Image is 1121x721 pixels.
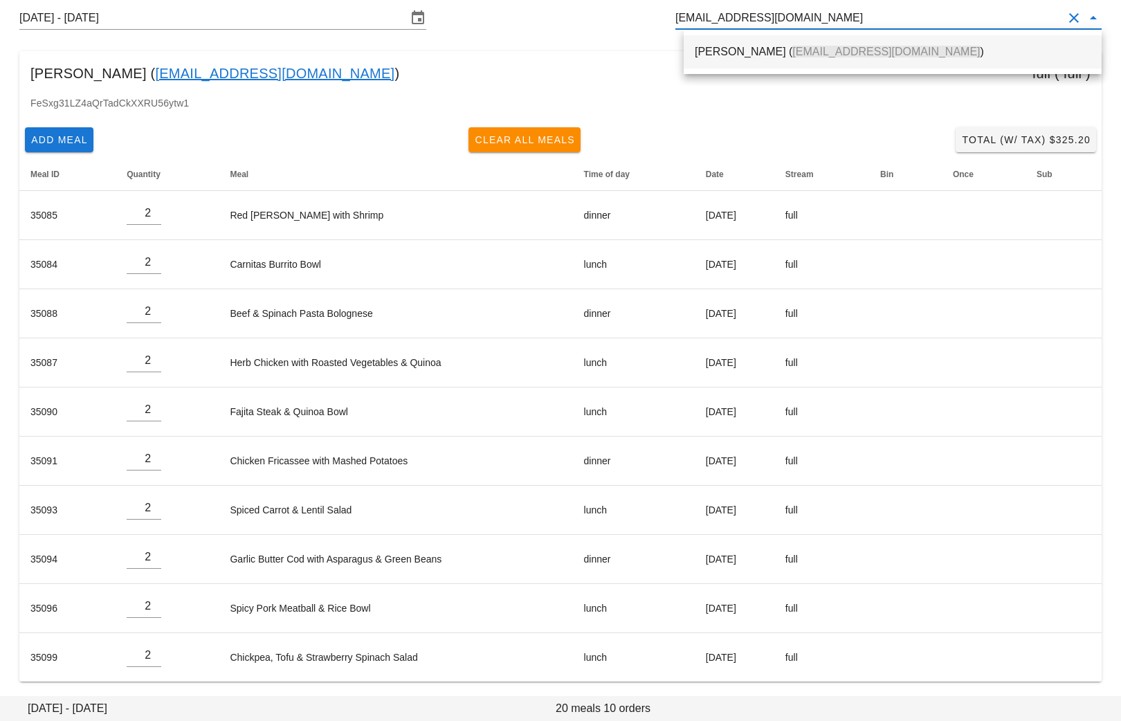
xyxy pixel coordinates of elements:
[774,191,869,240] td: full
[30,170,60,179] span: Meal ID
[774,633,869,682] td: full
[774,437,869,486] td: full
[573,633,695,682] td: lunch
[19,95,1102,122] div: FeSxg31LZ4aQrTadCkXXRU56ytw1
[695,338,774,387] td: [DATE]
[19,191,116,240] td: 35085
[219,387,572,437] td: Fajita Steak & Quinoa Bowl
[953,170,974,179] span: Once
[230,170,248,179] span: Meal
[219,486,572,535] td: Spiced Carrot & Lentil Salad
[942,158,1026,191] th: Once: Not sorted. Activate to sort ascending.
[695,240,774,289] td: [DATE]
[1066,10,1082,26] button: Clear Customer
[19,289,116,338] td: 35088
[573,158,695,191] th: Time of day: Not sorted. Activate to sort ascending.
[573,486,695,535] td: lunch
[573,437,695,486] td: dinner
[19,51,1102,95] div: [PERSON_NAME] ( ) full ( full )
[695,437,774,486] td: [DATE]
[695,535,774,584] td: [DATE]
[573,240,695,289] td: lunch
[695,289,774,338] td: [DATE]
[19,535,116,584] td: 35094
[19,437,116,486] td: 35091
[573,338,695,387] td: lunch
[474,134,575,145] span: Clear All Meals
[219,437,572,486] td: Chicken Fricassee with Mashed Potatoes
[956,127,1096,152] button: Total (w/ Tax) $325.20
[219,338,572,387] td: Herb Chicken with Roasted Vegetables & Quinoa
[219,633,572,682] td: Chickpea, Tofu & Strawberry Spinach Salad
[785,170,814,179] span: Stream
[695,486,774,535] td: [DATE]
[695,633,774,682] td: [DATE]
[573,289,695,338] td: dinner
[19,338,116,387] td: 35087
[19,240,116,289] td: 35084
[19,633,116,682] td: 35099
[695,387,774,437] td: [DATE]
[219,240,572,289] td: Carnitas Burrito Bowl
[468,127,581,152] button: Clear All Meals
[706,170,724,179] span: Date
[155,62,394,84] a: [EMAIL_ADDRESS][DOMAIN_NAME]
[19,387,116,437] td: 35090
[116,158,219,191] th: Quantity: Not sorted. Activate to sort ascending.
[19,158,116,191] th: Meal ID: Not sorted. Activate to sort ascending.
[774,240,869,289] td: full
[127,170,161,179] span: Quantity
[219,289,572,338] td: Beef & Spinach Pasta Bolognese
[869,158,942,191] th: Bin: Not sorted. Activate to sort ascending.
[584,170,630,179] span: Time of day
[774,158,869,191] th: Stream: Not sorted. Activate to sort ascending.
[774,338,869,387] td: full
[695,584,774,633] td: [DATE]
[219,191,572,240] td: Red [PERSON_NAME] with Shrimp
[573,191,695,240] td: dinner
[880,170,893,179] span: Bin
[219,535,572,584] td: Garlic Butter Cod with Asparagus & Green Beans
[1037,170,1052,179] span: Sub
[1026,158,1102,191] th: Sub: Not sorted. Activate to sort ascending.
[219,584,572,633] td: Spicy Pork Meatball & Rice Bowl
[774,486,869,535] td: full
[961,134,1091,145] span: Total (w/ Tax) $325.20
[774,535,869,584] td: full
[19,486,116,535] td: 35093
[774,289,869,338] td: full
[573,387,695,437] td: lunch
[792,46,980,57] span: [EMAIL_ADDRESS][DOMAIN_NAME]
[573,535,695,584] td: dinner
[25,127,93,152] button: Add Meal
[695,158,774,191] th: Date: Not sorted. Activate to sort ascending.
[774,387,869,437] td: full
[695,191,774,240] td: [DATE]
[30,134,88,145] span: Add Meal
[19,584,116,633] td: 35096
[219,158,572,191] th: Meal: Not sorted. Activate to sort ascending.
[695,45,1091,58] div: [PERSON_NAME] ( )
[774,584,869,633] td: full
[573,584,695,633] td: lunch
